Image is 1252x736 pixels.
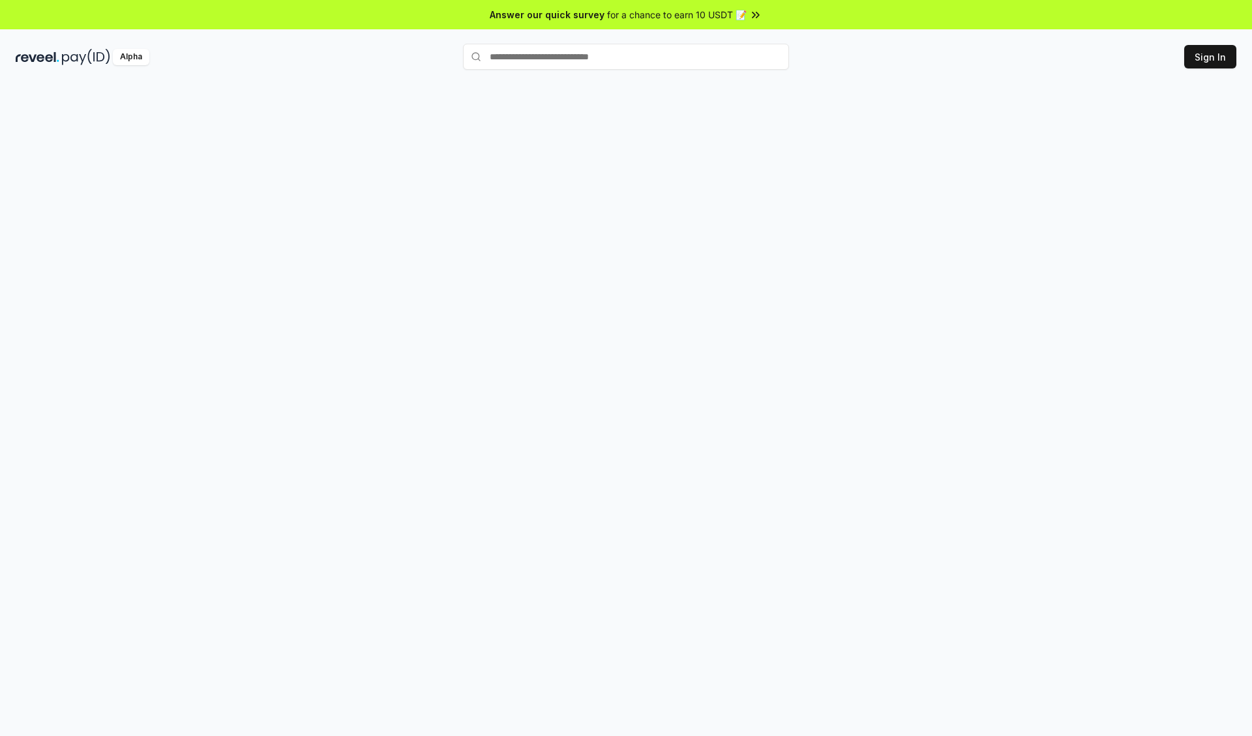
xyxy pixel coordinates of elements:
img: reveel_dark [16,49,59,65]
div: Alpha [113,49,149,65]
span: Answer our quick survey [490,8,604,22]
span: for a chance to earn 10 USDT 📝 [607,8,747,22]
img: pay_id [62,49,110,65]
button: Sign In [1184,45,1236,68]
